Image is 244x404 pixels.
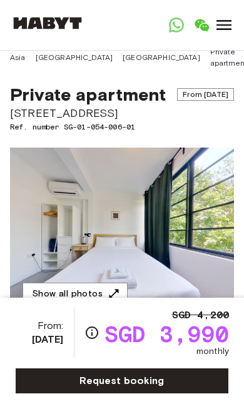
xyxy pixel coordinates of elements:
a: [GEOGRAPHIC_DATA] [36,52,113,63]
span: Ref. number SG-01-054-006-01 [10,121,234,133]
span: SGD 4,200 [172,308,229,323]
span: monthly [196,345,229,358]
a: Request booking [15,368,229,394]
svg: Check cost overview for full price breakdown. Please note that discounts apply to new joiners onl... [84,325,99,340]
a: [GEOGRAPHIC_DATA] [123,52,200,63]
a: Asia [10,52,26,63]
button: Show all photos [23,283,128,306]
span: From [DATE] [177,88,234,101]
b: [DATE] [32,333,64,345]
span: [STREET_ADDRESS] [10,105,234,121]
img: Marketing picture of unit SG-01-054-006-01 [10,148,234,318]
span: From: [15,319,64,346]
img: Habyt [10,17,85,29]
span: Private apartment [10,84,166,105]
span: SGD 3,990 [104,323,229,345]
